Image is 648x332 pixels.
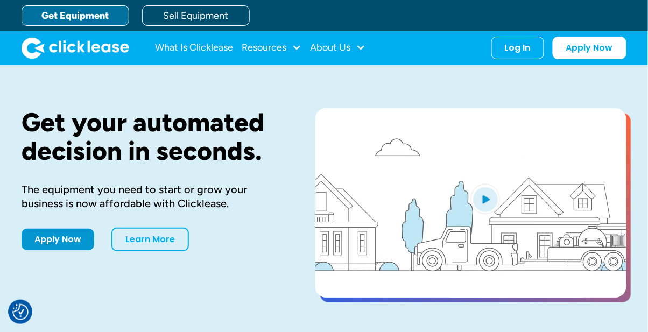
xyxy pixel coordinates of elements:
[553,37,626,59] a: Apply Now
[142,5,250,26] a: Sell Equipment
[242,37,301,59] div: Resources
[12,304,29,320] button: Consent Preferences
[111,228,189,251] a: Learn More
[22,37,129,59] a: home
[22,108,281,165] h1: Get your automated decision in seconds.
[315,108,626,298] a: open lightbox
[155,37,233,59] a: What Is Clicklease
[22,5,129,26] a: Get Equipment
[22,37,129,59] img: Clicklease logo
[310,37,365,59] div: About Us
[12,304,29,320] img: Revisit consent button
[22,182,281,210] div: The equipment you need to start or grow your business is now affordable with Clicklease.
[505,43,531,53] div: Log In
[22,229,94,250] a: Apply Now
[471,184,500,214] img: Blue play button logo on a light blue circular background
